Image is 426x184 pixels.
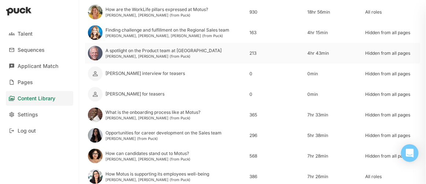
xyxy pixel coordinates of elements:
[6,91,73,106] a: Content Library
[307,10,359,15] div: 18hr 56min
[365,112,417,118] div: Hidden from all pages
[105,172,209,177] div: How Motus is supporting its employees well-being
[6,75,73,90] a: Pages
[250,92,302,97] div: 0
[250,30,302,35] div: 163
[6,59,73,73] a: Applicant Match
[105,54,222,58] div: [PERSON_NAME], [PERSON_NAME] (from Puck)
[365,71,417,76] div: Hidden from all pages
[401,144,419,162] div: Open Intercom Messenger
[18,95,55,102] div: Content Library
[250,133,302,138] div: 296
[6,107,73,122] a: Settings
[307,51,359,56] div: 4hr 43min
[307,154,359,159] div: 7hr 28min
[18,47,45,53] div: Sequences
[365,30,417,35] div: Hidden from all pages
[105,110,200,115] div: What is the onboarding process like at Motus?
[18,31,33,37] div: Talent
[307,112,359,118] div: 7hr 33min
[250,51,302,56] div: 213
[6,43,73,57] a: Sequences
[250,174,302,179] div: 386
[250,112,302,118] div: 365
[307,30,359,35] div: 4hr 15min
[105,136,222,141] div: [PERSON_NAME] (from Puck)
[307,92,359,97] div: 0min
[18,112,38,118] div: Settings
[365,154,417,159] div: Hidden from all pages
[18,128,36,134] div: Log out
[307,71,359,76] div: 0min
[365,174,417,179] div: All roles
[105,71,185,76] div: [PERSON_NAME] interview for teasers
[365,10,417,15] div: All roles
[105,91,164,97] div: [PERSON_NAME] for teasers
[105,116,200,120] div: [PERSON_NAME], [PERSON_NAME] (from Puck)
[105,130,222,136] div: Opportunities for career development on the Sales team
[365,133,417,138] div: Hidden from all pages
[307,133,359,138] div: 5hr 38min
[365,51,417,56] div: Hidden from all pages
[307,174,359,179] div: 7hr 26min
[105,157,190,161] div: [PERSON_NAME], [PERSON_NAME] (from Puck)
[105,177,209,182] div: [PERSON_NAME], [PERSON_NAME] (from Puck)
[250,71,302,76] div: 0
[18,79,33,86] div: Pages
[105,7,208,12] div: How are the WorkLife pillars expressed at Motus?
[105,48,222,53] div: A spotlight on the Product team at [GEOGRAPHIC_DATA]
[250,154,302,159] div: 568
[6,26,73,41] a: Talent
[365,92,417,97] div: Hidden from all pages
[105,33,229,38] div: [PERSON_NAME], [PERSON_NAME], [PERSON_NAME] (from Puck)
[250,10,302,15] div: 930
[105,151,190,156] div: How can candidates stand out to Motus?
[18,63,58,69] div: Applicant Match
[105,13,208,17] div: [PERSON_NAME], [PERSON_NAME] (from Puck)
[105,28,229,33] div: Finding challenge and fulfillment on the Regional Sales team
